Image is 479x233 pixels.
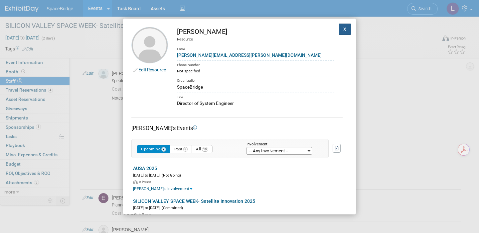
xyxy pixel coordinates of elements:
span: 8 [183,147,188,152]
span: 2 [161,147,166,152]
img: Amir Kashani [131,27,168,63]
span: In-Person [139,213,153,216]
div: Resource [177,37,334,42]
span: In-Person [139,180,153,184]
div: Phone Number [177,60,334,68]
div: [DATE] to [DATE] [133,204,343,211]
div: Not specified [177,68,334,74]
button: All10 [192,145,213,153]
img: In-Person Event [133,180,138,184]
div: Director of System Engineer [177,100,334,107]
div: SpaceBridge [177,84,334,91]
a: AUSA 2025 [133,166,157,171]
div: Organization [177,76,334,84]
span: (Not Going) [160,173,181,178]
div: [DATE] to [DATE] [133,172,343,178]
a: SILICON VALLEY SPACE WEEK- Satellite Innovation 2025 [133,198,255,204]
a: [PERSON_NAME]'s Involvement [133,187,192,191]
div: [PERSON_NAME] [177,27,334,37]
a: [PERSON_NAME][EMAIL_ADDRESS][PERSON_NAME][DOMAIN_NAME] [177,52,322,58]
img: In-Person Event [133,213,138,217]
a: Edit Resource [138,67,166,72]
div: Email [177,42,334,52]
span: 10 [202,147,208,152]
button: Upcoming2 [137,145,170,153]
div: Involvement [246,142,318,147]
span: (Committed) [160,206,183,210]
div: [PERSON_NAME]'s Events [131,124,343,132]
button: Past8 [170,145,192,153]
div: Title [177,93,334,100]
button: X [339,24,351,35]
